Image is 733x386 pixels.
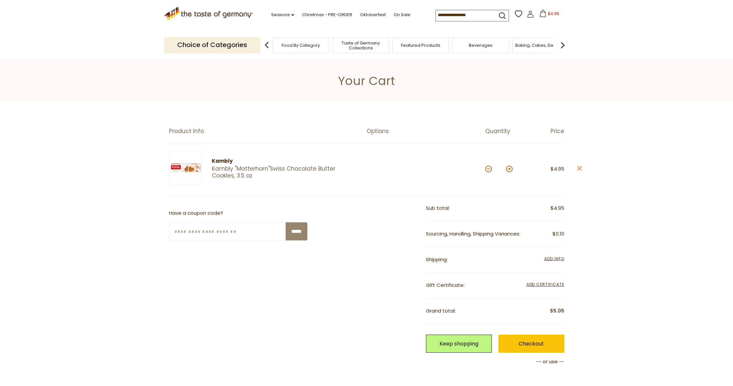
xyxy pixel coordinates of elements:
p: -- or use -- [426,358,564,366]
a: Baking, Cakes, Desserts [515,43,566,48]
div: Product Info [169,128,367,135]
a: Christmas - PRE-ORDER [302,11,352,18]
a: Taste of Germany Collections [334,41,387,50]
p: Have a coupon code? [169,209,307,217]
span: Grand total: [426,307,456,314]
span: Sub total: [426,205,450,211]
span: $5.05 [550,307,564,315]
a: Oktoberfest [360,11,386,18]
div: Quantity [485,128,525,135]
img: previous arrow [260,39,273,52]
span: Shipping: [426,256,448,263]
span: Add Certificate [526,281,564,289]
span: $4.95 [550,165,564,172]
span: $4.95 [548,11,559,16]
a: Food By Category [282,43,320,48]
p: Choice of Categories [164,37,260,53]
span: $0.10 [552,230,564,238]
div: Options [367,128,485,135]
span: $4.95 [550,204,564,212]
a: Seasons [271,11,294,18]
div: Kambly [212,157,355,165]
button: $4.95 [535,10,563,20]
span: Gift Certificate: [426,282,465,289]
a: Keep shopping [426,335,492,353]
span: Sourcing, Handling, Shipping Variances: [426,230,520,237]
img: Kambly Matterhorn Cookie Box [169,152,202,184]
a: Beverages [469,43,493,48]
a: On Sale [394,11,410,18]
div: Price [525,128,564,135]
a: Featured Products [401,43,440,48]
a: Kambly "Matterhorn"Swiss Chocolate Butter Cookies, 3.5 oz [212,165,355,179]
span: Add Info [544,256,564,262]
h1: Your Cart [20,73,713,88]
a: Checkout [498,335,564,353]
img: next arrow [556,39,569,52]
